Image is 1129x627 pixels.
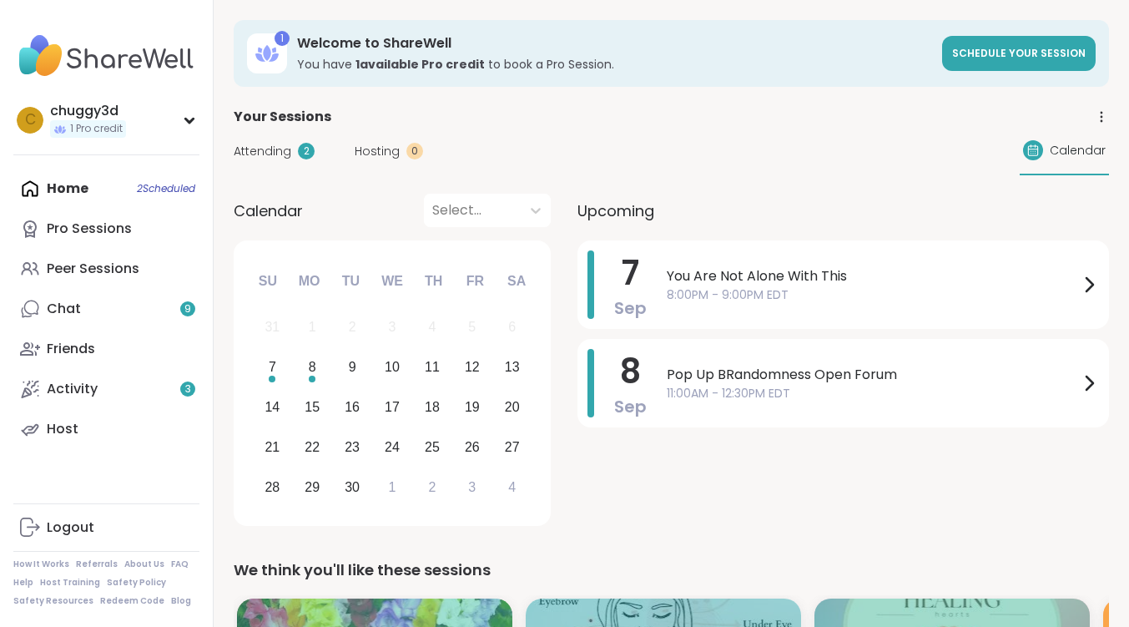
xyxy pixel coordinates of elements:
[265,476,280,498] div: 28
[171,595,191,607] a: Blog
[494,469,530,505] div: Choose Saturday, October 4th, 2025
[234,107,331,127] span: Your Sessions
[335,429,370,465] div: Choose Tuesday, September 23rd, 2025
[234,559,1109,582] div: We think you'll like these sessions
[234,143,291,160] span: Attending
[107,577,166,589] a: Safety Policy
[50,102,126,120] div: chuggy3d
[416,263,452,300] div: Th
[415,310,451,346] div: Not available Thursday, September 4th, 2025
[349,356,356,378] div: 9
[255,350,290,386] div: Choose Sunday, September 7th, 2025
[13,577,33,589] a: Help
[425,396,440,418] div: 18
[508,476,516,498] div: 4
[297,56,932,73] h3: You have to book a Pro Session.
[345,476,360,498] div: 30
[185,382,191,397] span: 3
[13,508,199,548] a: Logout
[415,469,451,505] div: Choose Thursday, October 2nd, 2025
[620,348,641,395] span: 8
[13,27,199,85] img: ShareWell Nav Logo
[454,350,490,386] div: Choose Friday, September 12th, 2025
[465,396,480,418] div: 19
[465,436,480,458] div: 26
[298,143,315,159] div: 2
[171,559,189,570] a: FAQ
[234,200,303,222] span: Calendar
[465,356,480,378] div: 12
[498,263,535,300] div: Sa
[942,36,1096,71] a: Schedule your session
[385,356,400,378] div: 10
[505,396,520,418] div: 20
[47,300,81,318] div: Chat
[577,200,654,222] span: Upcoming
[47,380,98,398] div: Activity
[494,429,530,465] div: Choose Saturday, September 27th, 2025
[415,390,451,426] div: Choose Thursday, September 18th, 2025
[425,356,440,378] div: 11
[508,316,516,338] div: 6
[295,310,330,346] div: Not available Monday, September 1st, 2025
[184,302,191,316] span: 9
[614,395,647,418] span: Sep
[275,31,290,46] div: 1
[622,250,639,296] span: 7
[456,263,493,300] div: Fr
[100,595,164,607] a: Redeem Code
[952,46,1086,60] span: Schedule your session
[614,296,647,320] span: Sep
[385,396,400,418] div: 17
[255,429,290,465] div: Choose Sunday, September 21st, 2025
[295,469,330,505] div: Choose Monday, September 29th, 2025
[290,263,327,300] div: Mo
[47,420,78,438] div: Host
[13,595,93,607] a: Safety Resources
[389,476,396,498] div: 1
[425,436,440,458] div: 25
[47,220,132,238] div: Pro Sessions
[13,209,199,249] a: Pro Sessions
[389,316,396,338] div: 3
[375,390,411,426] div: Choose Wednesday, September 17th, 2025
[255,310,290,346] div: Not available Sunday, August 31st, 2025
[468,316,476,338] div: 5
[252,307,532,507] div: month 2025-09
[70,122,123,136] span: 1 Pro credit
[415,429,451,465] div: Choose Thursday, September 25th, 2025
[305,436,320,458] div: 22
[468,476,476,498] div: 3
[454,469,490,505] div: Choose Friday, October 3rd, 2025
[335,310,370,346] div: Not available Tuesday, September 2nd, 2025
[454,429,490,465] div: Choose Friday, September 26th, 2025
[269,356,276,378] div: 7
[295,429,330,465] div: Choose Monday, September 22nd, 2025
[13,329,199,369] a: Friends
[305,476,320,498] div: 29
[505,436,520,458] div: 27
[47,340,95,358] div: Friends
[375,469,411,505] div: Choose Wednesday, October 1st, 2025
[297,34,932,53] h3: Welcome to ShareWell
[25,109,36,131] span: c
[454,310,490,346] div: Not available Friday, September 5th, 2025
[295,390,330,426] div: Choose Monday, September 15th, 2025
[494,310,530,346] div: Not available Saturday, September 6th, 2025
[349,316,356,338] div: 2
[375,429,411,465] div: Choose Wednesday, September 24th, 2025
[265,436,280,458] div: 21
[309,316,316,338] div: 1
[375,310,411,346] div: Not available Wednesday, September 3rd, 2025
[335,350,370,386] div: Choose Tuesday, September 9th, 2025
[494,390,530,426] div: Choose Saturday, September 20th, 2025
[332,263,369,300] div: Tu
[505,356,520,378] div: 13
[667,385,1079,402] span: 11:00AM - 12:30PM EDT
[13,559,69,570] a: How It Works
[13,369,199,409] a: Activity3
[428,476,436,498] div: 2
[345,436,360,458] div: 23
[667,266,1079,286] span: You Are Not Alone With This
[1050,142,1106,159] span: Calendar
